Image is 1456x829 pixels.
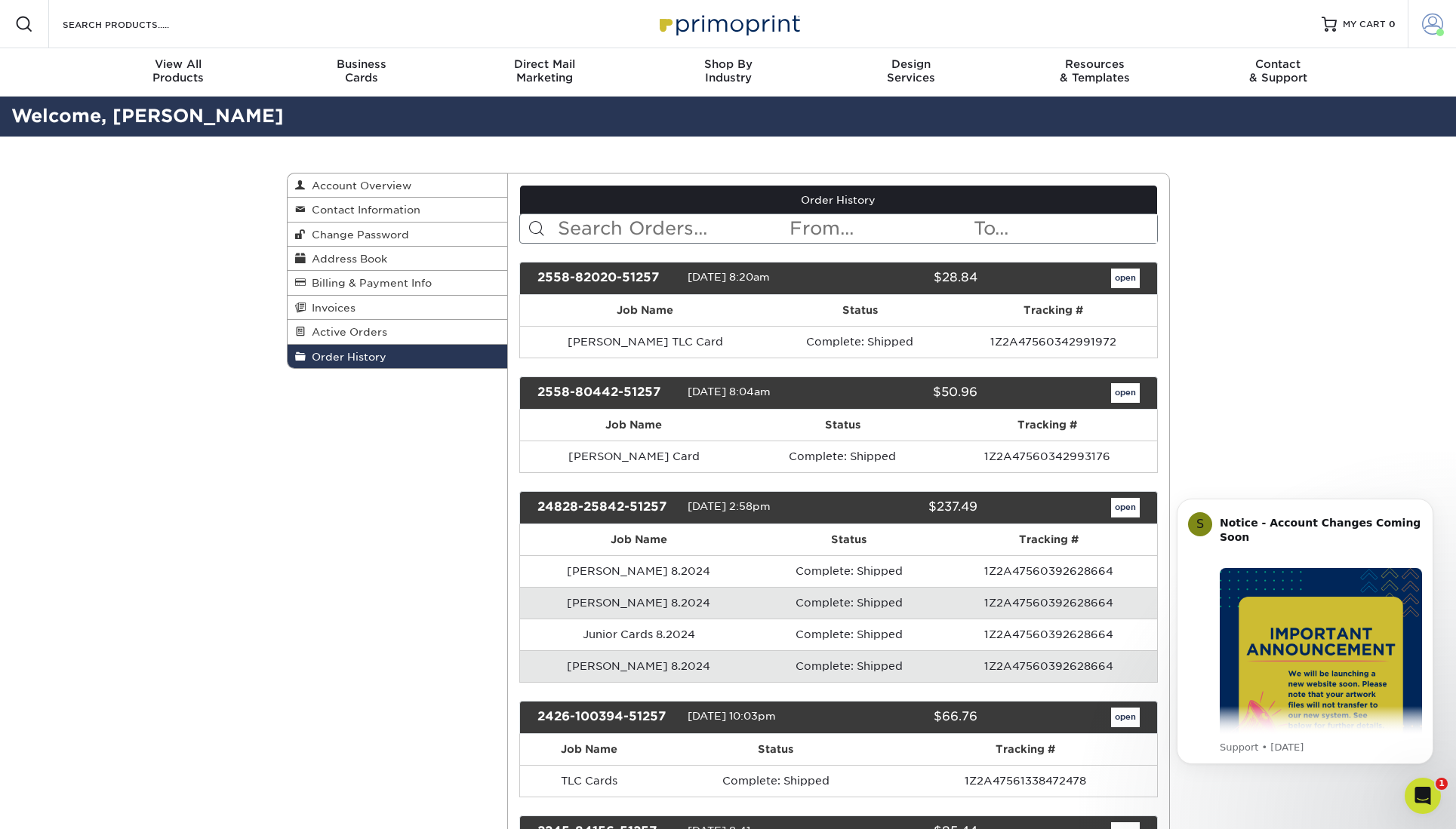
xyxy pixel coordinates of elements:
[827,383,989,403] div: $50.96
[1111,498,1140,517] a: open
[940,587,1156,619] td: 1Z2A47560392628664
[758,619,941,650] td: Complete: Shipped
[520,441,747,472] td: [PERSON_NAME] Card
[288,296,508,320] a: Invoices
[306,351,386,363] span: Order History
[453,57,636,71] span: Direct Mail
[1154,480,1456,821] iframe: Intercom notifications message
[827,498,989,517] div: $237.49
[520,619,758,650] td: Junior Cards 8.2024
[1003,57,1187,71] span: Resources
[940,524,1156,555] th: Tracking #
[526,498,688,517] div: 24828-25842-51257
[771,295,950,326] th: Status
[453,57,636,84] div: Marketing
[636,57,820,84] div: Industry
[556,214,788,243] input: Search Orders...
[520,524,758,555] th: Job Name
[788,214,972,243] input: From...
[306,277,432,289] span: Billing & Payment Info
[1405,778,1441,814] iframe: Intercom live chat
[940,555,1156,587] td: 1Z2A47560392628664
[526,269,688,288] div: 2558-82020-51257
[1003,57,1187,84] div: & Templates
[820,48,1003,97] a: DesignServices
[937,441,1157,472] td: 1Z2A47560342993176
[894,734,1157,765] th: Tracking #
[520,765,658,797] td: TLC Cards
[658,734,894,765] th: Status
[288,320,508,344] a: Active Orders
[940,619,1156,650] td: 1Z2A47560392628664
[820,57,1003,84] div: Services
[288,345,508,368] a: Order History
[653,8,804,40] img: Primoprint
[1343,18,1386,31] span: MY CART
[747,410,937,441] th: Status
[1389,19,1396,29] span: 0
[288,173,508,198] a: Account Overview
[306,204,420,216] span: Contact Information
[950,326,1156,358] td: 1Z2A47560342991972
[1111,708,1140,727] a: open
[758,650,941,682] td: Complete: Shipped
[688,385,771,398] span: [DATE] 8:04am
[520,186,1157,214] a: Order History
[520,410,747,441] th: Job Name
[306,302,356,314] span: Invoices
[269,48,453,97] a: BusinessCards
[306,253,387,265] span: Address Book
[453,48,636,97] a: Direct MailMarketing
[306,326,387,338] span: Active Orders
[520,326,771,358] td: [PERSON_NAME] TLC Card
[688,500,771,512] span: [DATE] 2:58pm
[950,295,1156,326] th: Tracking #
[688,271,770,283] span: [DATE] 8:20am
[1187,57,1370,84] div: & Support
[288,271,508,295] a: Billing & Payment Info
[1187,48,1370,97] a: Contact& Support
[87,57,270,71] span: View All
[894,765,1157,797] td: 1Z2A47561338472478
[758,524,941,555] th: Status
[306,180,411,192] span: Account Overview
[820,57,1003,71] span: Design
[306,229,409,241] span: Change Password
[520,650,758,682] td: [PERSON_NAME] 8.2024
[61,15,208,33] input: SEARCH PRODUCTS.....
[636,57,820,71] span: Shop By
[526,383,688,403] div: 2558-80442-51257
[87,57,270,84] div: Products
[1111,383,1140,403] a: open
[526,708,688,727] div: 2426-100394-51257
[520,587,758,619] td: [PERSON_NAME] 8.2024
[1436,778,1448,790] span: 1
[288,223,508,247] a: Change Password
[1187,57,1370,71] span: Contact
[636,48,820,97] a: Shop ByIndustry
[771,326,950,358] td: Complete: Shipped
[1111,269,1140,288] a: open
[288,247,508,271] a: Address Book
[937,410,1157,441] th: Tracking #
[269,57,453,84] div: Cards
[758,555,941,587] td: Complete: Shipped
[520,734,658,765] th: Job Name
[758,587,941,619] td: Complete: Shipped
[972,214,1156,243] input: To...
[288,198,508,222] a: Contact Information
[827,269,989,288] div: $28.84
[827,708,989,727] div: $66.76
[940,650,1156,682] td: 1Z2A47560392628664
[658,765,894,797] td: Complete: Shipped
[688,710,776,722] span: [DATE] 10:03pm
[747,441,937,472] td: Complete: Shipped
[520,555,758,587] td: [PERSON_NAME] 8.2024
[1003,48,1187,97] a: Resources& Templates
